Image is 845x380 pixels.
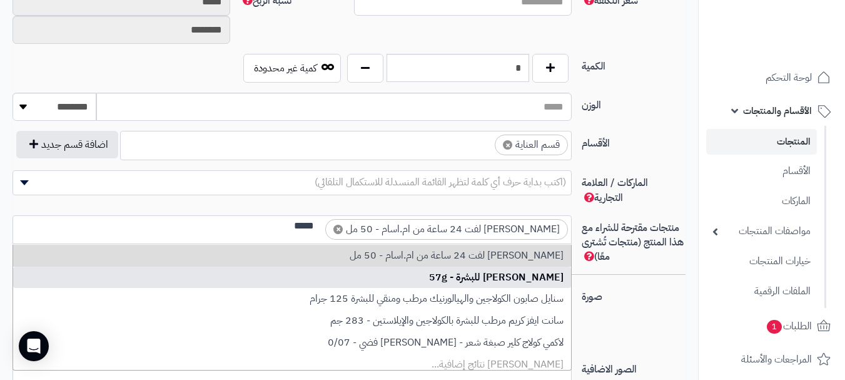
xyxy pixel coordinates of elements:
[13,267,571,289] li: [PERSON_NAME] للبشرة - 57g
[16,131,118,158] button: اضافة قسم جديد
[577,131,691,151] label: الأقسام
[767,320,782,334] span: 1
[766,69,812,86] span: لوحة التحكم
[706,311,837,341] a: الطلبات1
[503,140,512,150] span: ×
[315,175,566,190] span: (اكتب بداية حرف أي كلمة لتظهر القائمة المنسدلة للاستكمال التلقائي)
[766,317,812,335] span: الطلبات
[582,220,684,265] span: منتجات مقترحة للشراء مع هذا المنتج (منتجات تُشترى معًا)
[706,63,837,93] a: لوحة التحكم
[706,129,817,155] a: المنتجات
[706,344,837,374] a: المراجعات والأسئلة
[333,225,343,234] span: ×
[13,310,571,332] li: سانت ايفز كريم مرطب للبشرة بالكولاجين والإيلاستين - 283 جم
[13,245,571,267] li: [PERSON_NAME] لفت 24 ساعة من ام.اسام - 50 مل
[577,357,691,377] label: الصور الاضافية
[577,93,691,113] label: الوزن
[13,288,571,310] li: سنايل صابون الكولاجين والهيالورنيك مرطب ومنقي للبشرة 125 جرام
[706,278,817,305] a: الملفات الرقمية
[495,135,568,155] li: قسم العناية
[19,331,49,361] div: Open Intercom Messenger
[706,248,817,275] a: خيارات المنتجات
[743,102,812,120] span: الأقسام والمنتجات
[577,54,691,74] label: الكمية
[706,158,817,185] a: الأقسام
[582,175,648,205] span: الماركات / العلامة التجارية
[325,219,568,240] li: كريم كولاجين لفت 24 ساعة من ام.اسام - 50 مل
[706,188,817,215] a: الماركات
[13,332,571,354] li: لاكمي كولاج كلير صبغة شعر - [PERSON_NAME] فضي - 0/07
[577,284,691,304] label: صورة
[13,354,571,376] li: [PERSON_NAME] نتائج إضافية...
[706,218,817,245] a: مواصفات المنتجات
[741,351,812,368] span: المراجعات والأسئلة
